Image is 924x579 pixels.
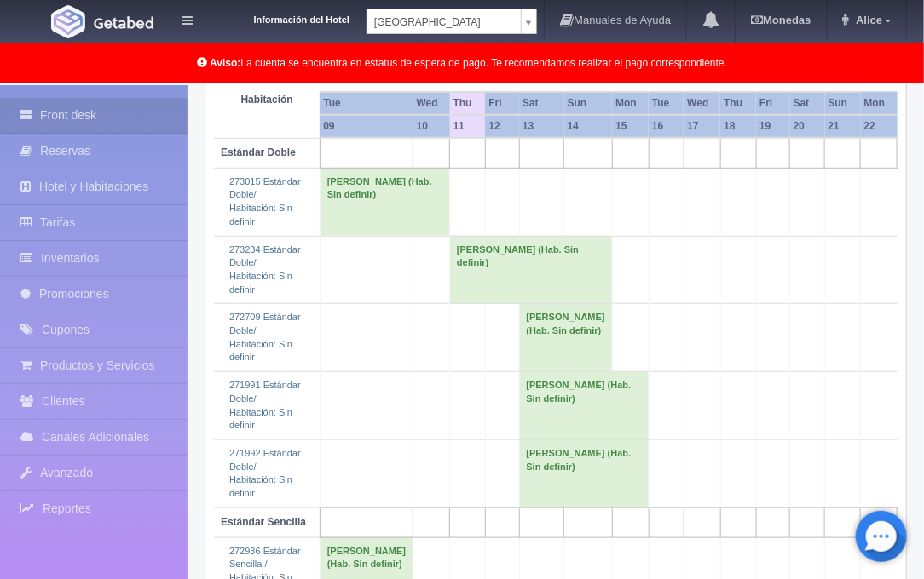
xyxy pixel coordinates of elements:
[684,92,720,115] th: Wed
[720,92,756,115] th: Thu
[320,115,413,138] th: 09
[519,115,564,138] th: 13
[861,92,898,115] th: Mon
[94,16,153,29] img: Getabed
[790,115,825,138] th: 20
[519,304,612,372] td: [PERSON_NAME] (Hab. Sin definir)
[221,516,306,528] b: Estándar Sencilla
[649,115,684,138] th: 16
[229,176,301,226] a: 273015 Estándar Doble/Habitación: Sin definir
[413,92,450,115] th: Wed
[229,312,301,362] a: 272709 Estándar Doble/Habitación: Sin definir
[320,92,413,115] th: Tue
[367,9,537,34] a: [GEOGRAPHIC_DATA]
[320,168,449,236] td: [PERSON_NAME] (Hab. Sin definir)
[221,146,296,158] b: Estándar Doble
[825,92,861,115] th: Sun
[450,236,613,304] td: [PERSON_NAME] (Hab. Sin definir)
[612,92,649,115] th: Mon
[861,115,898,138] th: 22
[649,92,684,115] th: Tue
[519,372,649,440] td: [PERSON_NAME] (Hab. Sin definir)
[756,92,790,115] th: Fri
[790,92,825,115] th: Sat
[519,92,564,115] th: Sat
[612,115,649,138] th: 15
[684,115,720,138] th: 17
[564,92,613,115] th: Sun
[720,115,756,138] th: 18
[756,115,790,138] th: 19
[229,448,301,498] a: 271992 Estándar Doble/Habitación: Sin definir
[450,92,486,115] th: Thu
[564,115,613,138] th: 14
[751,14,811,26] b: Monedas
[241,94,293,106] strong: Habitación
[485,115,519,138] th: 12
[210,57,240,69] b: Aviso:
[825,115,861,138] th: 21
[229,244,301,295] a: 273234 Estándar Doble/Habitación: Sin definir
[213,9,349,27] dt: Información del Hotel
[519,439,649,507] td: [PERSON_NAME] (Hab. Sin definir)
[229,380,301,430] a: 271991 Estándar Doble/Habitación: Sin definir
[413,115,450,138] th: 10
[51,5,85,38] img: Getabed
[485,92,519,115] th: Fri
[374,9,514,35] span: [GEOGRAPHIC_DATA]
[852,14,882,26] span: Alice
[450,115,486,138] th: 11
